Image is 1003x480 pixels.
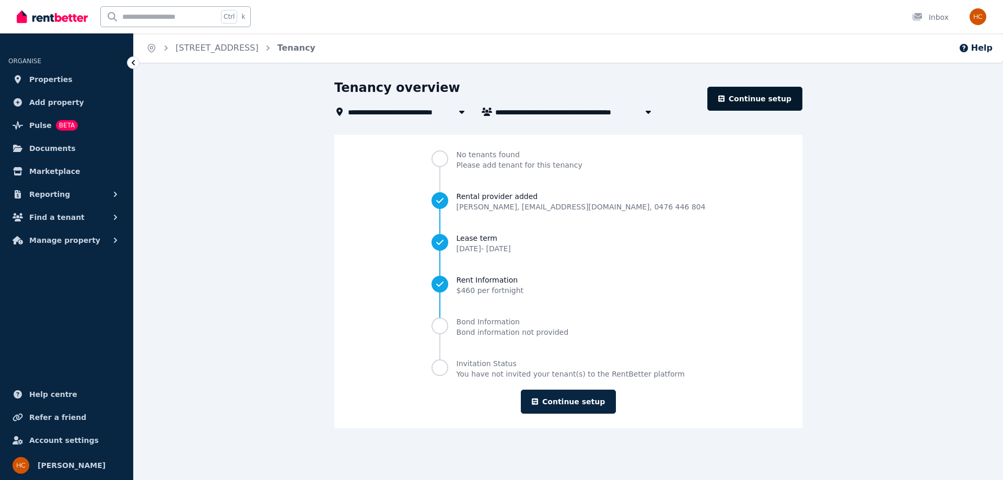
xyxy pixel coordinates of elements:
a: Lease term[DATE]- [DATE] [431,233,706,254]
span: Rental provider added [457,191,706,202]
span: Help centre [29,388,77,401]
div: Bond information not provided [457,327,568,337]
span: Please add tenant for this tenancy [457,160,582,170]
span: Rent Information [457,275,524,285]
span: Invitation Status [457,358,685,369]
span: [PERSON_NAME] [38,459,106,472]
a: Properties [8,69,125,90]
span: Refer a friend [29,411,86,424]
span: Pulse [29,119,52,132]
span: Manage property [29,234,100,247]
span: You have not invited your tenant(s) to the RentBetter platform [457,369,685,379]
span: [DATE] - [DATE] [457,244,511,253]
div: Inbox [912,12,949,22]
a: PulseBETA [8,115,125,136]
span: Documents [29,142,76,155]
a: Documents [8,138,125,159]
button: Manage property [8,230,125,251]
a: Marketplace [8,161,125,182]
nav: Progress [431,149,706,379]
a: Add property [8,92,125,113]
span: Bond Information [457,317,568,327]
a: Tenancy [277,43,316,53]
a: Bond InformationBond information not provided [431,317,706,337]
span: BETA [56,120,78,131]
span: Add property [29,96,84,109]
a: Help centre [8,384,125,405]
span: Lease term [457,233,511,243]
h1: Tenancy overview [334,79,460,96]
a: Account settings [8,430,125,451]
span: [PERSON_NAME] , [EMAIL_ADDRESS][DOMAIN_NAME] , 0476 446 804 [457,202,706,212]
a: Continue setup [707,87,802,111]
img: Harrison Chung [13,457,29,474]
a: Invitation StatusYou have not invited your tenant(s) to the RentBetter platform [431,358,706,379]
span: k [241,13,245,21]
span: No tenants found [457,149,582,160]
a: Continue setup [521,390,616,414]
a: Rent Information$460 per fortnight [431,275,706,296]
span: Reporting [29,188,70,201]
a: Refer a friend [8,407,125,428]
span: $460 per fortnight [457,286,524,295]
button: Help [959,42,993,54]
img: RentBetter [17,9,88,25]
a: No tenants foundPlease add tenant for this tenancy [431,149,706,170]
button: Find a tenant [8,207,125,228]
span: Account settings [29,434,99,447]
img: Harrison Chung [970,8,986,25]
span: ORGANISE [8,57,41,65]
span: Ctrl [221,10,237,24]
button: Reporting [8,184,125,205]
a: [STREET_ADDRESS] [176,43,259,53]
span: Properties [29,73,73,86]
span: Marketplace [29,165,80,178]
nav: Breadcrumb [134,33,328,63]
a: Rental provider added[PERSON_NAME], [EMAIL_ADDRESS][DOMAIN_NAME], 0476 446 804 [431,191,706,212]
span: Find a tenant [29,211,85,224]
